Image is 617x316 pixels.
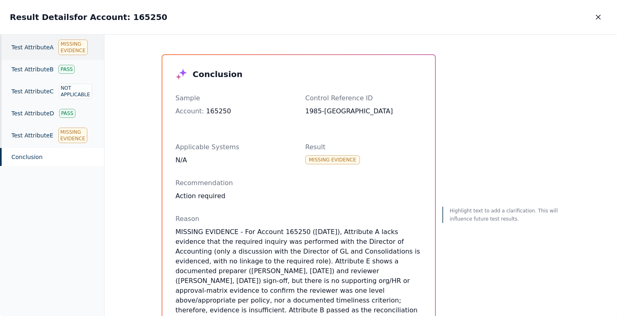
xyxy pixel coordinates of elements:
[175,214,422,224] p: Reason
[305,93,422,103] p: Control Reference ID
[305,155,360,164] div: Missing Evidence
[175,155,292,165] div: N/A
[450,207,560,223] p: Highlight text to add a clarification. This will influence future test results.
[175,106,292,116] div: 165250
[58,65,75,74] div: Pass
[305,142,422,152] p: Result
[58,40,87,55] div: Missing Evidence
[59,84,92,99] div: Not Applicable
[193,69,242,80] h3: Conclusion
[305,106,422,116] div: 1985-[GEOGRAPHIC_DATA]
[175,93,292,103] p: Sample
[175,142,292,152] p: Applicable Systems
[175,107,204,115] span: Account :
[10,11,167,23] h2: Result Details for Account: 165250
[175,178,422,188] p: Recommendation
[58,128,87,143] div: Missing Evidence
[59,109,75,118] div: Pass
[175,191,422,201] div: Action required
